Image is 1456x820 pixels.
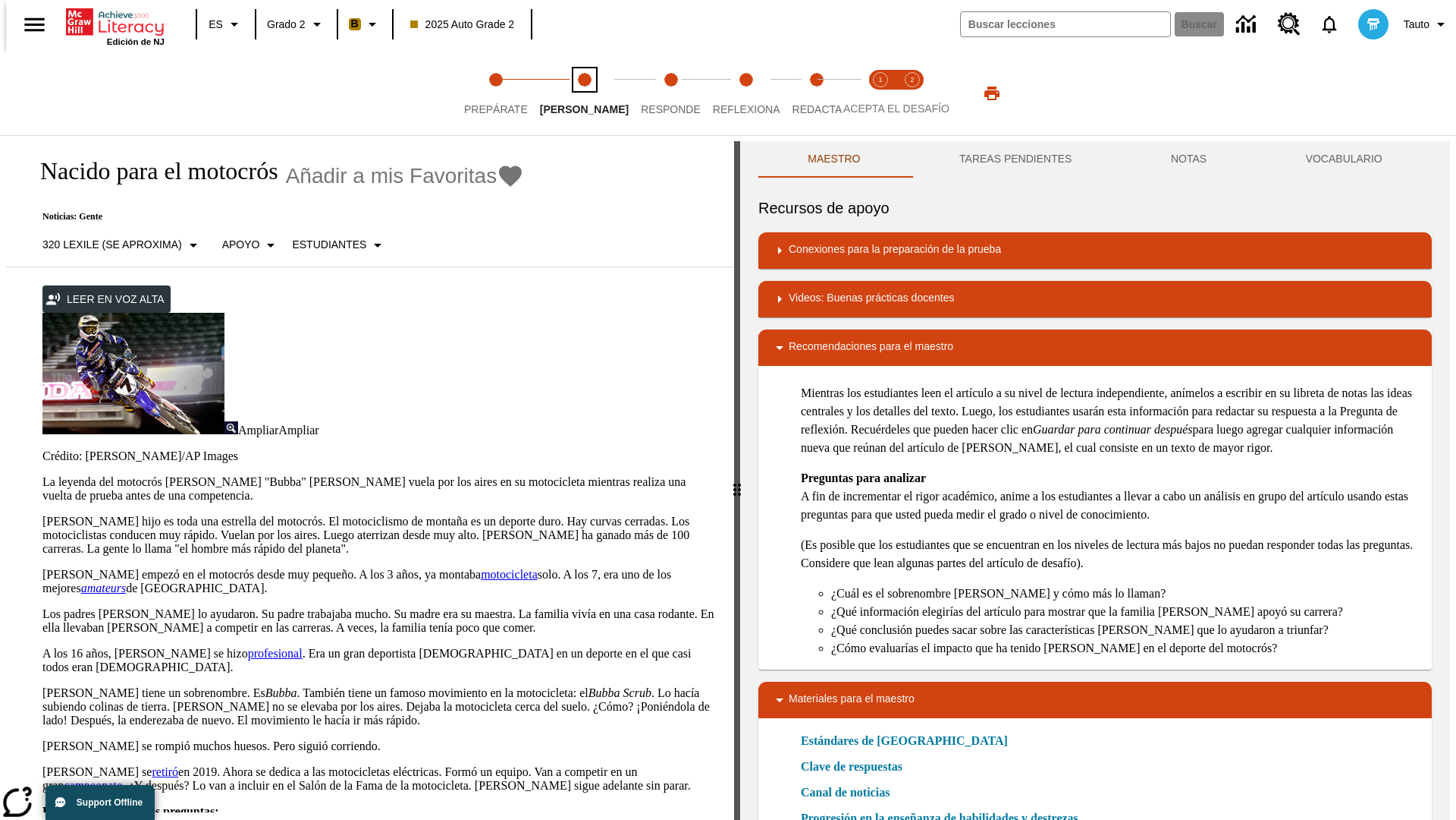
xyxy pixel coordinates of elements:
[878,76,882,84] text: 1
[42,568,716,595] p: [PERSON_NAME] empezó en el motocrós desde muy pequeño. A los 3 años, ya montaba solo. A los 7, er...
[42,475,716,503] p: La leyenda del motocrós [PERSON_NAME] "Bubba" [PERSON_NAME] vuela por los aires en su motocicleta...
[222,237,260,253] p: Apoyo
[1227,4,1269,46] a: Centro de información
[641,103,701,115] span: Responde
[81,582,127,594] a: amateurs
[1404,17,1429,33] span: Tauto
[758,330,1432,366] div: Recomendaciones para el maestro
[224,421,238,434] img: Ampliar
[961,12,1170,36] input: Buscar campo
[1269,4,1310,45] a: Centro de recursos, Se abrirá en una pestaña nueva.
[42,647,716,674] p: A los 16 años, [PERSON_NAME] se hizo . Era un gran deportista [DEMOGRAPHIC_DATA] en un deporte en...
[801,536,1420,572] p: (Es posible que los estudiantes que se encuentran en los niveles de lectura más bajos no puedan r...
[292,237,366,253] p: Estudiantes
[42,686,716,727] p: [PERSON_NAME] tiene un sobrenombre. Es . También tiene un famoso movimiento en la motocicleta: el...
[343,11,388,38] button: Boost El color de la clase es anaranjado claro. Cambiar el color de la clase.
[1256,141,1432,178] button: VOCABULARIO
[42,285,171,314] button: Leer en voz alta
[910,76,914,84] text: 2
[758,196,1432,220] h6: Recursos de apoyo
[36,232,209,259] button: Seleccione Lexile, 320 Lexile (Se aproxima)
[789,241,1001,260] p: Conexiones para la preparación de la prueba
[801,732,1017,750] a: Estándares de [GEOGRAPHIC_DATA]
[464,103,528,115] span: Prepárate
[890,52,934,135] button: Acepta el desafío contesta step 2 of 2
[202,11,250,38] button: Lenguaje: ES, Selecciona un idioma
[1349,5,1398,44] button: Escoja un nuevo avatar
[351,14,359,33] span: B
[858,52,902,135] button: Acepta el desafío lee step 1 of 2
[701,52,792,135] button: Reflexiona step 4 of 5
[238,424,278,437] span: Ampliar
[528,52,641,135] button: Lee step 2 of 5
[286,162,525,189] button: Añadir a mis Favoritas - Nacido para el motocrós
[843,102,949,115] span: ACEPTA EL DESAFÍO
[801,758,902,776] a: Clave de respuestas, Se abrirá en una nueva ventana o pestaña
[209,17,223,33] span: ES
[42,449,716,463] p: Crédito: [PERSON_NAME]/AP Images
[24,211,524,222] p: Noticias: Gente
[740,141,1450,820] div: activity
[758,232,1432,269] div: Conexiones para la preparación de la prueba
[42,765,716,793] p: [PERSON_NAME] se en 2019. Ahora se dedica a las motocicletas eléctricas. Formó un equipo. Van a c...
[1310,5,1349,44] a: Notificaciones
[789,691,915,709] p: Materiales para el maestro
[801,469,1420,524] p: A fin de incrementar el rigor académico, anime a los estudiantes a llevar a cabo un análisis en g...
[780,52,855,135] button: Redacta step 5 of 5
[1358,9,1389,39] img: avatar image
[540,103,629,115] span: [PERSON_NAME]
[278,424,318,437] span: Ampliar
[588,686,651,699] em: Bubba Scrub
[286,164,497,188] span: Añadir a mis Favoritas
[758,682,1432,718] div: Materiales para el maestro
[831,585,1420,603] li: ¿Cuál es el sobrenombre [PERSON_NAME] y cómo más lo llaman?
[265,686,297,699] em: Bubba
[734,141,740,820] div: Pulsa la tecla de intro o la barra espaciadora y luego presiona las flechas de derecha e izquierd...
[801,471,926,484] strong: Preguntas para analizar
[42,740,716,753] p: [PERSON_NAME] se rompió muchos huesos. Pero siguió corriendo.
[261,11,332,38] button: Grado: Grado 2, Elige un grado
[267,17,306,33] span: Grado 2
[66,5,165,46] div: Portada
[713,103,780,115] span: Reflexiona
[629,52,713,135] button: Responde step 3 of 5
[248,647,303,660] a: profesional
[286,232,393,259] button: Seleccionar estudiante
[789,339,953,357] p: Recomendaciones para el maestro
[758,281,1432,317] div: Videos: Buenas prácticas docentes
[107,37,165,46] span: Edición de NJ
[1033,423,1193,436] em: Guardar para continuar después
[758,141,1432,178] div: Instructional Panel Tabs
[42,313,224,434] img: El corredor de motocrós James Stewart vuela por los aires en su motocicleta de montaña.
[758,141,910,178] button: Maestro
[45,785,155,820] button: Support Offline
[216,232,287,259] button: Tipo de apoyo, Apoyo
[6,141,734,812] div: reading
[792,103,843,115] span: Redacta
[1398,11,1456,38] button: Perfil/Configuración
[64,779,122,792] a: campeonato
[968,80,1016,107] button: Imprimir
[481,568,538,581] a: motocicleta
[42,607,716,635] p: Los padres [PERSON_NAME] lo ayudaron. Su padre trabajaba mucho. Su madre era su maestra. La famil...
[77,797,143,808] span: Support Offline
[789,290,954,308] p: Videos: Buenas prácticas docentes
[42,515,716,556] p: [PERSON_NAME] hijo es toda una estrella del motocrós. El motociclismo de montaña es un deporte du...
[42,237,182,253] p: 320 Lexile (Se aproxima)
[152,765,178,778] a: retiró
[801,784,890,802] a: Canal de noticias, Se abrirá en una nueva ventana o pestaña
[831,621,1420,639] li: ¿Qué conclusión puedes sacar sobre las características [PERSON_NAME] que lo ayudaron a triunfar?
[1122,141,1257,178] button: NOTAS
[831,639,1420,658] li: ¿Cómo evaluarías el impacto que ha tenido [PERSON_NAME] en el deporte del motocrós?
[24,157,278,185] h1: Nacido para el motocrós
[801,384,1420,457] p: Mientras los estudiantes leen el artículo a su nivel de lectura independiente, anímelos a escribi...
[410,17,515,33] span: 2025 Auto Grade 2
[831,603,1420,621] li: ¿Qué información elegirías del artículo para mostrar que la familia [PERSON_NAME] apoyó su carrera?
[42,805,219,818] strong: Piensa y comenta estas preguntas:
[452,52,540,135] button: Prepárate step 1 of 5
[910,141,1122,178] button: TAREAS PENDIENTES
[12,2,57,47] button: Abrir el menú lateral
